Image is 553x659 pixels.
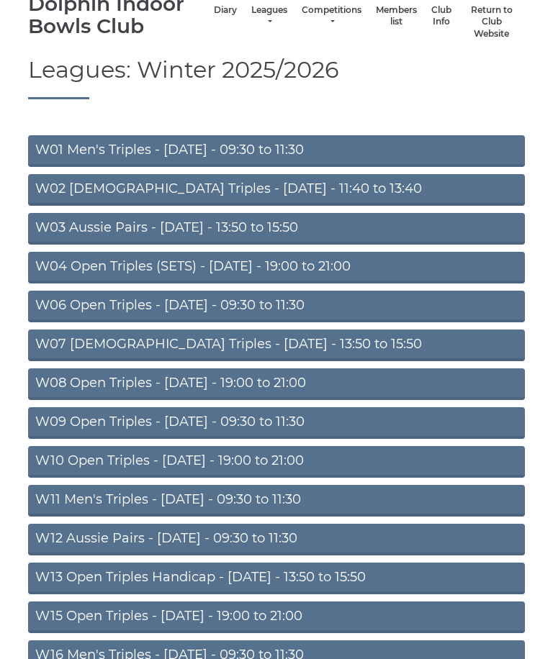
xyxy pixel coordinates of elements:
[28,369,525,401] a: W08 Open Triples - [DATE] - 19:00 to 21:00
[376,5,417,29] a: Members list
[302,5,361,29] a: Competitions
[28,408,525,440] a: W09 Open Triples - [DATE] - 09:30 to 11:30
[28,58,525,99] h1: Leagues: Winter 2025/2026
[28,447,525,478] a: W10 Open Triples - [DATE] - 19:00 to 21:00
[251,5,287,29] a: Leagues
[28,330,525,362] a: W07 [DEMOGRAPHIC_DATA] Triples - [DATE] - 13:50 to 15:50
[28,524,525,556] a: W12 Aussie Pairs - [DATE] - 09:30 to 11:30
[466,5,518,41] a: Return to Club Website
[431,5,451,29] a: Club Info
[28,175,525,206] a: W02 [DEMOGRAPHIC_DATA] Triples - [DATE] - 11:40 to 13:40
[28,214,525,245] a: W03 Aussie Pairs - [DATE] - 13:50 to 15:50
[28,602,525,634] a: W15 Open Triples - [DATE] - 19:00 to 21:00
[28,253,525,284] a: W04 Open Triples (SETS) - [DATE] - 19:00 to 21:00
[28,291,525,323] a: W06 Open Triples - [DATE] - 09:30 to 11:30
[28,563,525,595] a: W13 Open Triples Handicap - [DATE] - 13:50 to 15:50
[214,5,237,17] a: Diary
[28,486,525,517] a: W11 Men's Triples - [DATE] - 09:30 to 11:30
[28,136,525,168] a: W01 Men's Triples - [DATE] - 09:30 to 11:30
